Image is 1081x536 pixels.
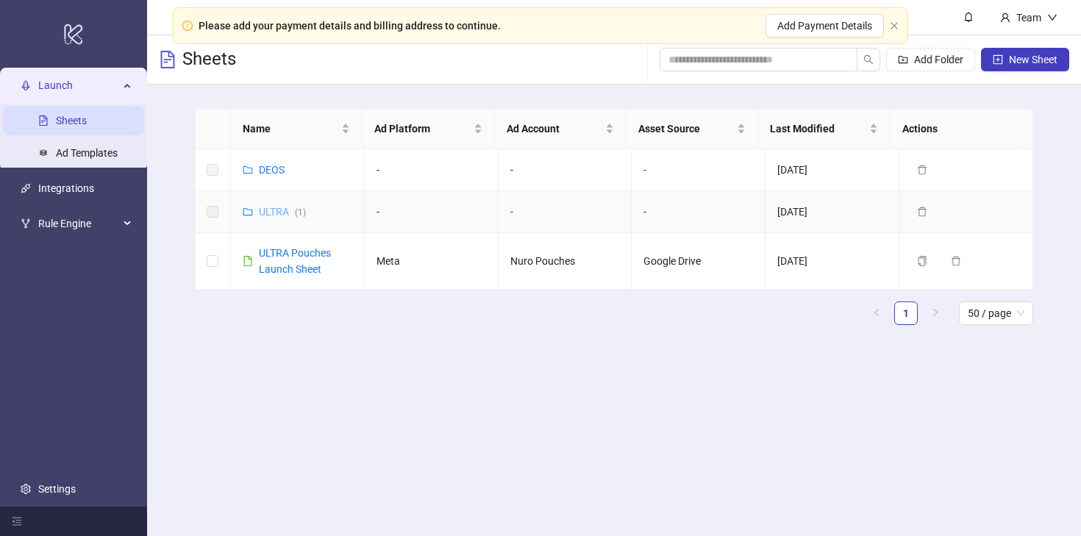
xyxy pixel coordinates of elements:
[499,149,632,191] td: -
[766,233,899,290] td: [DATE]
[499,191,632,233] td: -
[159,51,176,68] span: file-text
[243,165,253,175] span: folder
[863,54,874,65] span: search
[12,516,22,526] span: menu-fold
[21,218,31,229] span: fork
[924,301,947,325] li: Next Page
[959,301,1033,325] div: Page Size
[632,191,766,233] td: -
[21,80,31,90] span: rocket
[243,256,253,266] span: file
[917,256,927,266] span: copy
[766,149,899,191] td: [DATE]
[374,121,470,137] span: Ad Platform
[365,149,499,191] td: -
[770,121,866,137] span: Last Modified
[890,21,899,30] span: close
[495,109,627,149] th: Ad Account
[890,21,899,31] button: close
[38,71,119,100] span: Launch
[182,21,193,31] span: exclamation-circle
[1047,12,1057,23] span: down
[182,48,236,71] h3: Sheets
[898,54,908,65] span: folder-add
[1010,10,1047,26] div: Team
[199,18,501,34] div: Please add your payment details and billing address to continue.
[56,147,118,159] a: Ad Templates
[894,301,918,325] li: 1
[231,109,363,149] th: Name
[259,206,306,218] a: ULTRA(1)
[1000,12,1010,23] span: user
[507,121,602,137] span: Ad Account
[758,109,890,149] th: Last Modified
[872,308,881,317] span: left
[931,308,940,317] span: right
[38,209,119,238] span: Rule Engine
[638,121,734,137] span: Asset Source
[363,109,494,149] th: Ad Platform
[981,48,1069,71] button: New Sheet
[38,182,94,194] a: Integrations
[777,20,872,32] span: Add Payment Details
[627,109,758,149] th: Asset Source
[259,247,331,275] a: ULTRA Pouches Launch Sheet
[993,54,1003,65] span: plus-square
[914,54,963,65] span: Add Folder
[924,301,947,325] button: right
[917,165,927,175] span: delete
[951,256,961,266] span: delete
[968,302,1024,324] span: 50 / page
[891,109,1022,149] th: Actions
[365,191,499,233] td: -
[243,207,253,217] span: folder
[865,301,888,325] li: Previous Page
[1009,54,1057,65] span: New Sheet
[365,233,499,290] td: Meta
[963,12,974,22] span: bell
[917,207,927,217] span: delete
[766,14,884,37] button: Add Payment Details
[243,121,338,137] span: Name
[56,115,87,126] a: Sheets
[632,149,766,191] td: -
[766,191,899,233] td: [DATE]
[895,302,917,324] a: 1
[38,483,76,495] a: Settings
[886,48,975,71] button: Add Folder
[295,207,306,218] span: ( 1 )
[865,301,888,325] button: left
[259,164,285,176] a: DEOS
[499,233,632,290] td: Nuro Pouches
[632,233,766,290] td: Google Drive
